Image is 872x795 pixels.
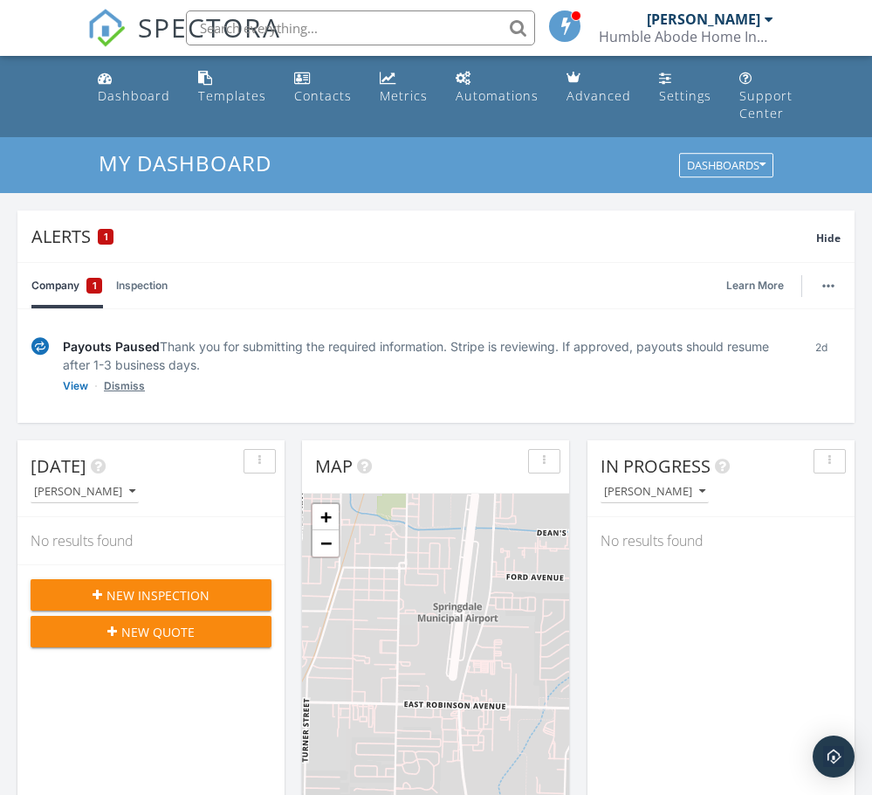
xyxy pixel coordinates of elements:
[87,9,126,47] img: The Best Home Inspection Software - Spectora
[726,277,794,294] a: Learn More
[801,337,841,395] div: 2d
[599,28,773,45] div: Humble Abode Home Inspections
[816,231,841,245] span: Hide
[312,530,339,556] a: Zoom out
[98,87,170,104] div: Dashboard
[31,454,86,478] span: [DATE]
[31,480,139,504] button: [PERSON_NAME]
[604,486,705,498] div: [PERSON_NAME]
[198,87,266,104] div: Templates
[31,579,271,611] button: New Inspection
[93,277,97,294] span: 1
[104,231,108,243] span: 1
[91,63,177,113] a: Dashboard
[31,616,271,647] button: New Quote
[652,63,718,113] a: Settings
[647,10,760,28] div: [PERSON_NAME]
[87,24,281,60] a: SPECTORA
[373,63,435,113] a: Metrics
[287,63,359,113] a: Contacts
[186,10,535,45] input: Search everything...
[822,284,834,287] img: ellipsis-632cfdd7c38ec3a7d453.svg
[679,154,773,178] button: Dashboards
[659,87,711,104] div: Settings
[104,377,145,395] a: Dismiss
[456,87,539,104] div: Automations
[63,377,88,395] a: View
[106,586,209,605] span: New Inspection
[34,486,135,498] div: [PERSON_NAME]
[31,263,102,308] a: Company
[121,623,195,641] span: New Quote
[601,454,711,478] span: In Progress
[31,225,816,248] div: Alerts
[601,480,709,504] button: [PERSON_NAME]
[732,63,800,130] a: Support Center
[739,87,793,121] div: Support Center
[138,9,281,45] span: SPECTORA
[116,263,168,308] a: Inspection
[687,160,766,172] div: Dashboards
[449,63,546,113] a: Automations (Basic)
[294,87,352,104] div: Contacts
[99,149,271,177] span: My Dashboard
[31,337,49,356] img: under-review-2fe708636b114a7f4b8d.svg
[380,87,428,104] div: Metrics
[17,517,285,564] div: No results found
[813,736,855,778] div: Open Intercom Messenger
[560,63,638,113] a: Advanced
[312,504,339,530] a: Zoom in
[63,337,787,374] div: Thank you for submitting the required information. Stripe is reviewing. If approved, payouts shou...
[191,63,273,113] a: Templates
[587,517,855,564] div: No results found
[315,454,353,478] span: Map
[63,339,160,354] span: Payouts Paused
[566,87,631,104] div: Advanced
